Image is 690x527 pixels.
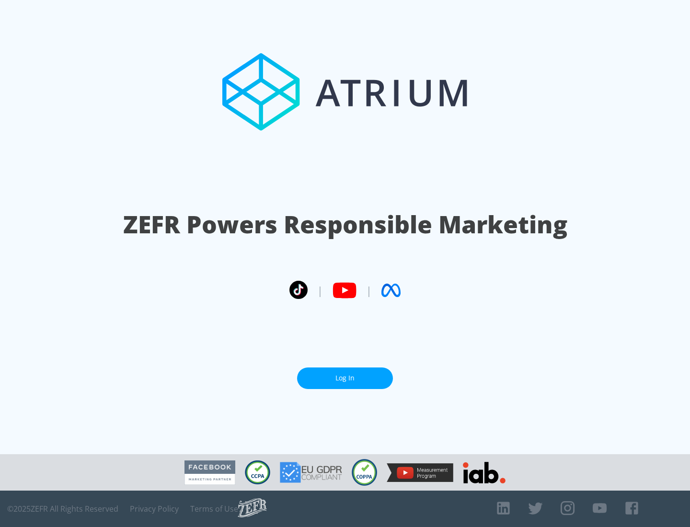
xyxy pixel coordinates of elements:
img: IAB [463,462,506,483]
a: Terms of Use [190,504,238,514]
a: Log In [297,367,393,389]
span: | [366,283,372,298]
img: GDPR Compliant [280,462,342,483]
span: © 2025 ZEFR All Rights Reserved [7,504,118,514]
h1: ZEFR Powers Responsible Marketing [123,208,567,241]
img: YouTube Measurement Program [387,463,453,482]
img: COPPA Compliant [352,459,377,486]
img: Facebook Marketing Partner [184,460,235,485]
span: | [317,283,323,298]
a: Privacy Policy [130,504,179,514]
img: CCPA Compliant [245,460,270,484]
